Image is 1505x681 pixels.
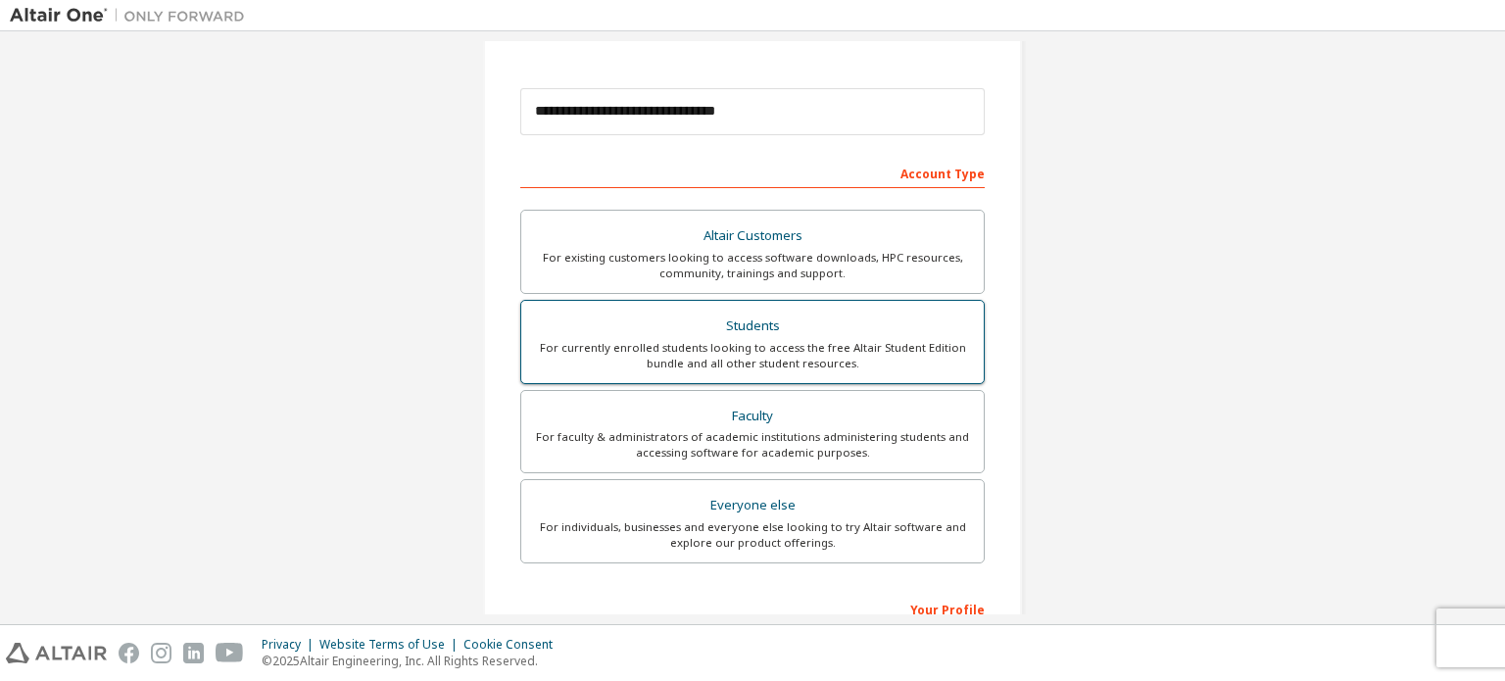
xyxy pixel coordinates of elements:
div: For existing customers looking to access software downloads, HPC resources, community, trainings ... [533,250,972,281]
div: Account Type [520,157,985,188]
img: instagram.svg [151,643,171,663]
img: altair_logo.svg [6,643,107,663]
div: For individuals, businesses and everyone else looking to try Altair software and explore our prod... [533,519,972,551]
div: Faculty [533,403,972,430]
div: Students [533,313,972,340]
div: Altair Customers [533,222,972,250]
div: Privacy [262,637,319,653]
img: facebook.svg [119,643,139,663]
div: Website Terms of Use [319,637,463,653]
img: youtube.svg [216,643,244,663]
p: © 2025 Altair Engineering, Inc. All Rights Reserved. [262,653,564,669]
div: Cookie Consent [463,637,564,653]
div: For faculty & administrators of academic institutions administering students and accessing softwa... [533,429,972,461]
div: Your Profile [520,593,985,624]
div: For currently enrolled students looking to access the free Altair Student Edition bundle and all ... [533,340,972,371]
div: Everyone else [533,492,972,519]
img: linkedin.svg [183,643,204,663]
img: Altair One [10,6,255,25]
